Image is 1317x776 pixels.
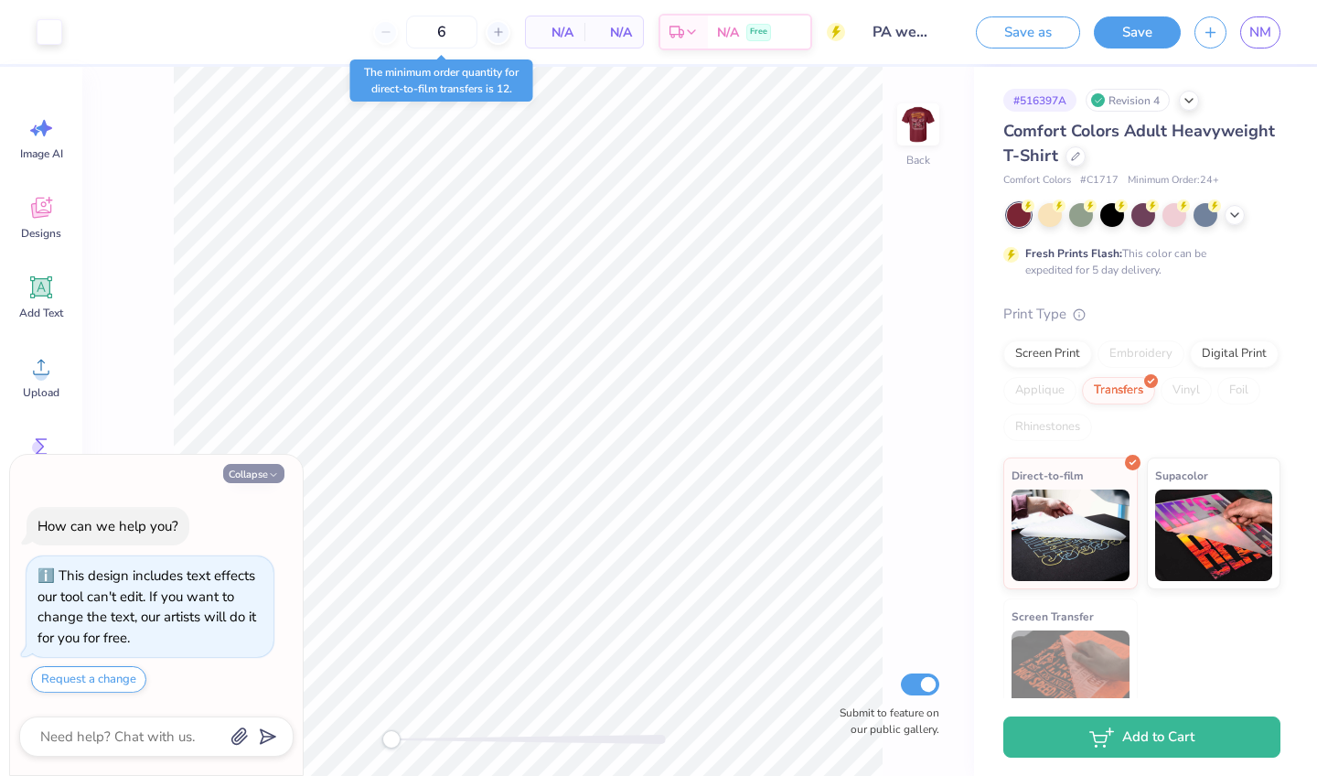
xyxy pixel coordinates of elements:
div: How can we help you? [37,517,178,535]
input: Untitled Design [859,14,948,50]
div: Transfers [1082,377,1155,404]
label: Submit to feature on our public gallery. [830,705,939,738]
span: Direct-to-film [1012,466,1084,485]
span: N/A [595,23,632,42]
button: Request a change [31,666,146,693]
span: Comfort Colors Adult Heavyweight T-Shirt [1003,120,1275,167]
div: Applique [1003,377,1076,404]
div: This color can be expedited for 5 day delivery. [1025,245,1250,278]
span: Free [750,26,767,38]
span: # C1717 [1080,173,1119,189]
button: Collapse [223,464,284,483]
span: Image AI [20,146,63,161]
img: Direct-to-film [1012,490,1130,581]
div: Vinyl [1161,377,1212,404]
div: Back [906,152,930,168]
div: The minimum order quantity for direct-to-film transfers is 12. [350,59,533,102]
a: NM [1240,16,1280,48]
span: Add Text [19,306,63,320]
span: NM [1249,22,1271,43]
div: Print Type [1003,304,1280,325]
span: Comfort Colors [1003,173,1071,189]
div: Digital Print [1190,340,1279,368]
button: Save [1094,16,1181,48]
div: Rhinestones [1003,414,1092,441]
span: Supacolor [1155,466,1208,485]
div: Screen Print [1003,340,1092,368]
span: Designs [21,226,61,241]
div: This design includes text effects our tool can't edit. If you want to change the text, our artist... [37,566,256,647]
img: Supacolor [1155,490,1273,581]
div: Embroidery [1097,340,1184,368]
button: Save as [976,16,1080,48]
strong: Fresh Prints Flash: [1025,246,1122,261]
span: Screen Transfer [1012,607,1094,626]
img: Back [900,106,937,143]
button: Add to Cart [1003,717,1280,758]
div: Foil [1217,377,1260,404]
span: N/A [717,23,739,42]
img: Screen Transfer [1012,630,1130,722]
span: N/A [537,23,573,42]
input: – – [406,16,477,48]
div: Accessibility label [382,730,401,749]
span: Upload [23,385,59,400]
div: Revision 4 [1086,89,1170,112]
span: Minimum Order: 24 + [1128,173,1219,189]
div: # 516397A [1003,89,1076,112]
